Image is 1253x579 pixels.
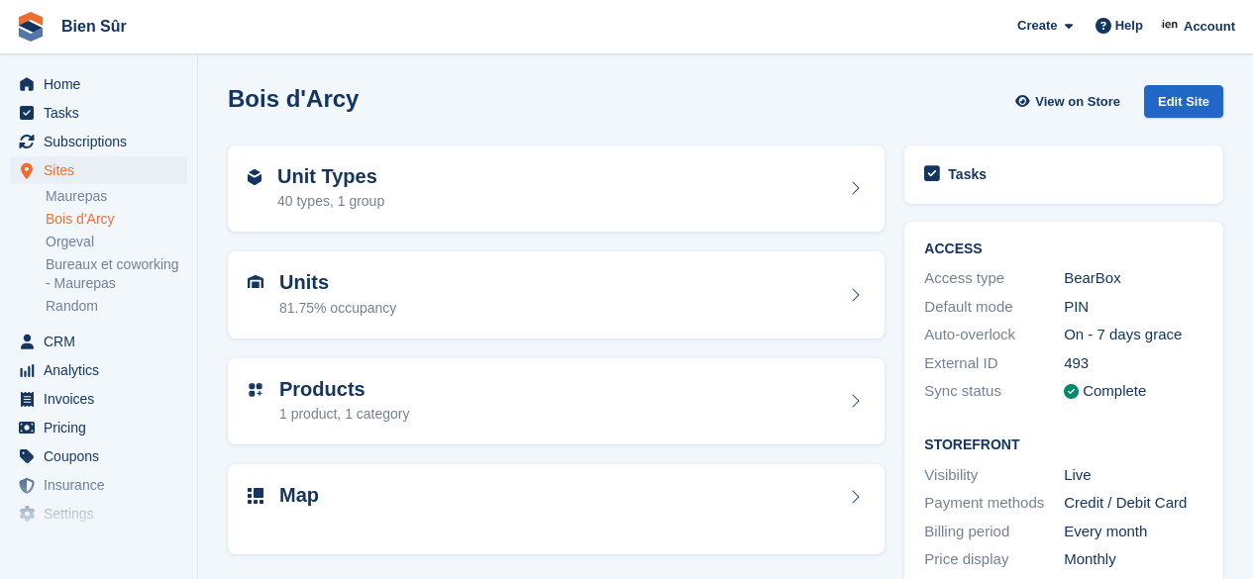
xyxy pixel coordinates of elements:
div: Auto-overlock [924,324,1064,346]
a: Products 1 product, 1 category [228,358,885,445]
a: menu [10,442,187,470]
a: Map [228,464,885,554]
a: Random [46,297,187,316]
div: PIN [1064,296,1203,319]
a: menu [10,328,187,355]
a: menu [10,500,187,528]
div: 1 product, 1 category [279,404,410,425]
span: Create [1017,16,1057,36]
div: On - 7 days grace [1064,324,1203,346]
div: Edit Site [1144,85,1223,118]
div: Billing period [924,521,1064,543]
div: 493 [1064,352,1203,375]
span: Pricing [44,414,162,441]
img: map-icn-33ee37083ee616e46c38cad1a60f524a97daa1e2b2c8c0bc3eb3415660979fc1.svg [248,488,263,504]
span: Settings [44,500,162,528]
a: menu [10,385,187,413]
h2: Tasks [948,165,987,183]
span: Analytics [44,356,162,384]
span: Tasks [44,99,162,127]
h2: Units [279,271,396,294]
a: Unit Types 40 types, 1 group [228,145,885,233]
a: Bois d'Arcy [46,210,187,229]
h2: Unit Types [277,165,384,188]
span: Capital [44,529,162,556]
span: Sites [44,156,162,184]
span: View on Store [1035,92,1120,112]
a: menu [10,99,187,127]
div: Credit / Debit Card [1064,492,1203,515]
img: custom-product-icn-752c56ca05d30b4aa98f6f15887a0e09747e85b44ffffa43cff429088544963d.svg [248,382,263,398]
img: stora-icon-8386f47178a22dfd0bd8f6a31ec36ba5ce8667c1dd55bd0f319d3a0aa187defe.svg [16,12,46,42]
span: Coupons [44,442,162,470]
span: Account [1184,17,1235,37]
span: Help [1115,16,1143,36]
div: Monthly [1064,548,1203,571]
div: Default mode [924,296,1064,319]
img: unit-icn-7be61d7bf1b0ce9d3e12c5938cc71ed9869f7b940bace4675aadf7bd6d80202e.svg [248,275,263,289]
h2: Bois d'Arcy [228,85,359,112]
a: Orgeval [46,233,187,251]
div: Every month [1064,521,1203,543]
div: Complete [1083,380,1146,403]
a: Maurepas [46,187,187,206]
a: Bien Sûr [53,10,135,43]
h2: Storefront [924,437,1203,453]
img: unit-type-icn-2b2737a686de81e16bb02015468b77c625bbabd49415b5ef34ead5e3b44a266d.svg [248,169,261,185]
div: Access type [924,267,1064,290]
a: menu [10,414,187,441]
a: Edit Site [1144,85,1223,126]
span: Home [44,70,162,98]
div: BearBox [1064,267,1203,290]
img: Asmaa Habri [1161,16,1181,36]
h2: ACCESS [924,241,1203,257]
a: menu [10,471,187,499]
span: Invoices [44,385,162,413]
div: 81.75% occupancy [279,298,396,319]
div: Live [1064,464,1203,487]
a: menu [10,156,187,184]
a: menu [10,529,187,556]
span: CRM [44,328,162,355]
a: menu [10,356,187,384]
a: menu [10,128,187,155]
a: menu [10,70,187,98]
span: Insurance [44,471,162,499]
span: Subscriptions [44,128,162,155]
h2: Map [279,484,319,507]
a: Units 81.75% occupancy [228,251,885,338]
div: 40 types, 1 group [277,191,384,212]
a: Bureaux et coworking - Maurepas [46,255,187,293]
div: External ID [924,352,1064,375]
a: View on Store [1012,85,1128,118]
div: Price display [924,548,1064,571]
div: Payment methods [924,492,1064,515]
h2: Products [279,378,410,401]
div: Sync status [924,380,1064,403]
div: Visibility [924,464,1064,487]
